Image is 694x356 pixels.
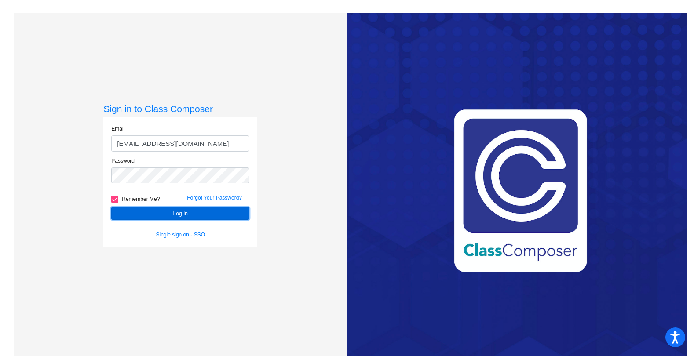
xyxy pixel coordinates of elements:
label: Email [111,125,124,133]
a: Single sign on - SSO [156,232,205,238]
label: Password [111,157,135,165]
span: Remember Me? [122,194,160,204]
a: Forgot Your Password? [187,195,242,201]
h3: Sign in to Class Composer [103,103,257,114]
button: Log In [111,207,249,220]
